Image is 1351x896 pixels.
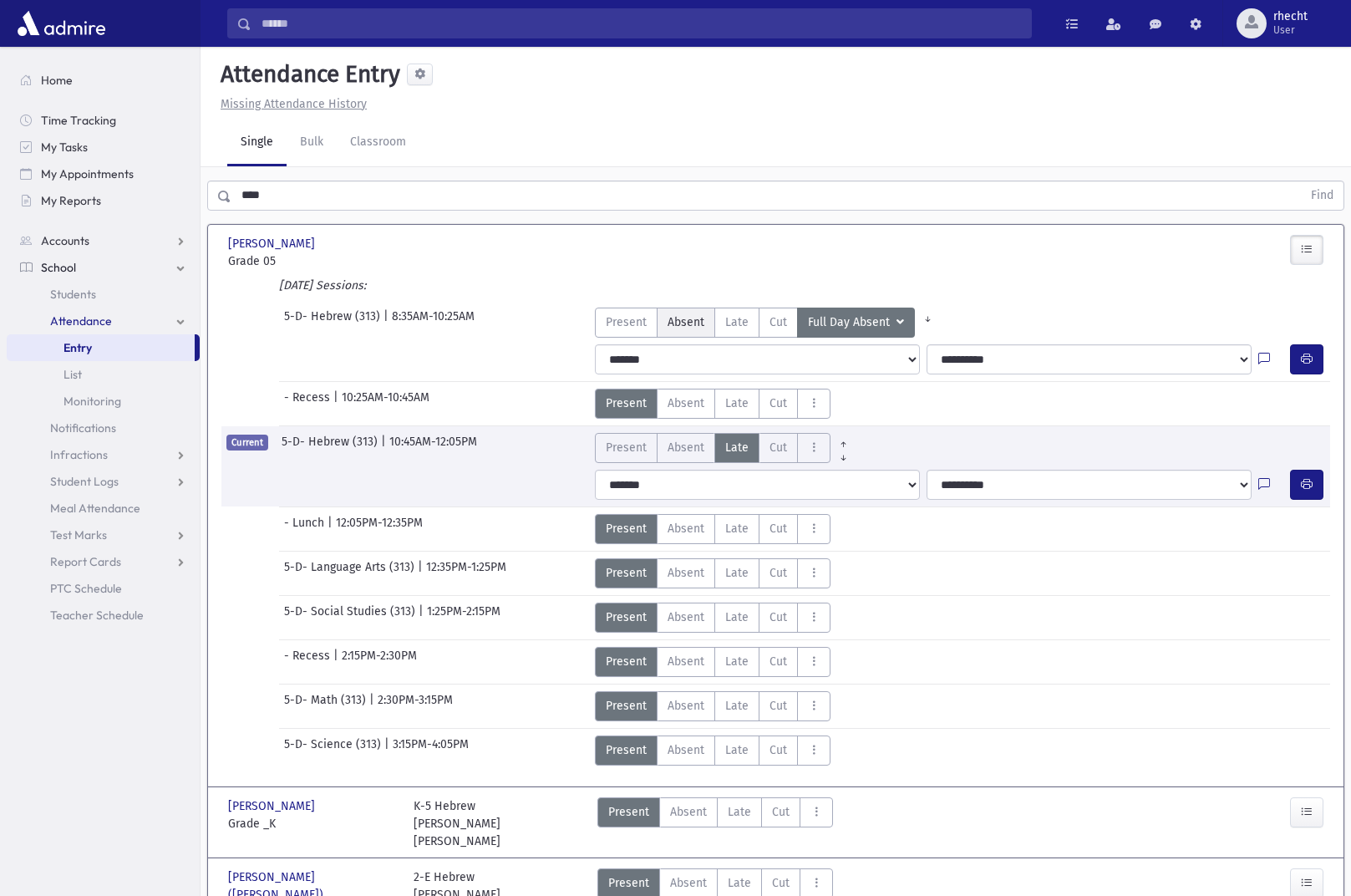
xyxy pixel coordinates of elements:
[725,520,749,537] span: Late
[41,113,116,128] span: Time Tracking
[670,874,707,892] span: Absent
[728,803,751,821] span: Late
[13,7,109,40] img: AdmirePro
[668,439,704,456] span: Absent
[228,235,318,252] span: [PERSON_NAME]
[50,581,122,596] span: PTC Schedule
[418,558,426,588] span: |
[725,439,749,456] span: Late
[50,501,140,516] span: Meal Attendance
[228,252,397,270] span: Grade 05
[769,608,787,626] span: Cut
[50,313,112,328] span: Attendance
[336,514,423,544] span: 12:05PM-12:35PM
[595,389,830,419] div: AttTypes
[392,308,475,338] span: 8:35AM-10:25AM
[797,308,915,338] button: Full Day Absent
[725,653,749,670] span: Late
[725,697,749,715] span: Late
[284,389,333,419] span: - Recess
[595,308,941,338] div: AttTypes
[7,334,195,361] a: Entry
[284,647,333,677] span: - Recess
[7,134,200,160] a: My Tasks
[606,653,647,670] span: Present
[769,395,787,412] span: Cut
[41,166,134,181] span: My Appointments
[7,441,200,468] a: Infractions
[7,254,200,281] a: School
[725,395,749,412] span: Late
[808,313,893,332] span: Full Day Absent
[381,433,389,463] span: |
[284,514,328,544] span: - Lunch
[769,741,787,759] span: Cut
[7,187,200,214] a: My Reports
[333,389,342,419] span: |
[595,691,830,721] div: AttTypes
[668,653,704,670] span: Absent
[7,548,200,575] a: Report Cards
[772,803,790,821] span: Cut
[7,308,200,334] a: Attendance
[41,233,89,248] span: Accounts
[7,281,200,308] a: Students
[342,389,429,419] span: 10:25AM-10:45AM
[427,603,500,633] span: 1:25PM-2:15PM
[769,313,787,331] span: Cut
[63,367,82,382] span: List
[378,691,453,721] span: 2:30PM-3:15PM
[342,647,417,677] span: 2:15PM-2:30PM
[725,741,749,759] span: Late
[384,736,393,766] span: |
[769,520,787,537] span: Cut
[668,564,704,582] span: Absent
[7,107,200,134] a: Time Tracking
[287,120,337,166] a: Bulk
[284,736,384,766] span: 5-D- Science (313)
[333,647,342,677] span: |
[595,433,856,463] div: AttTypes
[41,260,76,275] span: School
[228,797,318,815] span: [PERSON_NAME]
[50,420,116,435] span: Notifications
[251,8,1031,38] input: Search
[50,287,96,302] span: Students
[41,140,88,155] span: My Tasks
[7,227,200,254] a: Accounts
[606,741,647,759] span: Present
[597,797,833,850] div: AttTypes
[668,697,704,715] span: Absent
[393,736,469,766] span: 3:15PM-4:05PM
[7,575,200,602] a: PTC Schedule
[725,564,749,582] span: Late
[50,608,144,623] span: Teacher Schedule
[769,653,787,670] span: Cut
[63,340,92,355] span: Entry
[369,691,378,721] span: |
[50,554,121,569] span: Report Cards
[1273,10,1308,23] span: rhecht
[7,468,200,495] a: Student Logs
[606,608,647,626] span: Present
[389,433,477,463] span: 10:45AM-12:05PM
[227,120,287,166] a: Single
[50,474,119,489] span: Student Logs
[769,439,787,456] span: Cut
[228,815,397,832] span: Grade _K
[606,439,647,456] span: Present
[279,278,366,293] i: [DATE] Sessions:
[670,803,707,821] span: Absent
[668,608,704,626] span: Absent
[1273,23,1308,37] span: User
[7,522,200,548] a: Test Marks
[608,874,649,892] span: Present
[7,67,200,94] a: Home
[214,97,367,111] a: Missing Attendance History
[769,564,787,582] span: Cut
[284,308,383,338] span: 5-D- Hebrew (313)
[1301,181,1343,210] button: Find
[284,691,369,721] span: 5-D- Math (313)
[769,697,787,715] span: Cut
[284,603,419,633] span: 5-D- Social Studies (313)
